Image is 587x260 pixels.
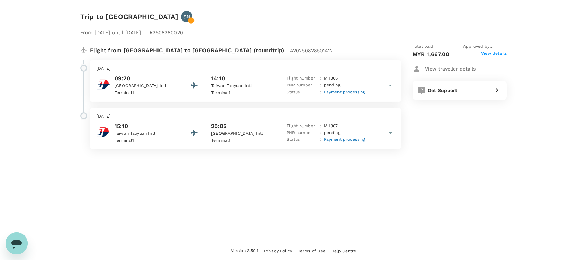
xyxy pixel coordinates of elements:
[324,90,365,94] span: Payment processing
[331,249,356,253] span: Help Centre
[463,43,507,50] span: Approved by
[115,90,177,96] p: Terminal 1
[143,27,145,37] span: |
[264,249,292,253] span: Privacy Policy
[413,63,476,75] button: View traveller details
[97,125,110,139] img: Malaysia Airlines
[80,25,183,38] p: From [DATE] until [DATE] TR2508280020
[425,65,476,72] p: View traveller details
[324,123,338,130] p: MH 367
[115,130,177,137] p: Taiwan Taoyuan Intl
[115,74,177,83] p: 09:20
[115,83,177,90] p: [GEOGRAPHIC_DATA] Intl
[211,137,273,144] p: Terminal 1
[115,137,177,144] p: Terminal 1
[211,90,273,96] p: Terminal 1
[287,123,317,130] p: Flight number
[287,82,317,89] p: PNR number
[481,50,507,58] span: View details
[428,87,458,93] span: Get Support
[413,43,434,50] span: Total paid
[211,83,273,90] p: Taiwan Taoyuan Intl
[287,136,317,143] p: Status
[298,249,325,253] span: Terms of Use
[211,122,226,130] p: 20:05
[320,130,321,137] p: :
[211,130,273,137] p: [GEOGRAPHIC_DATA] Intl
[413,50,449,58] p: MYR 1,667.00
[286,45,288,55] span: |
[320,136,321,143] p: :
[6,232,28,254] iframe: Button to launch messaging window
[320,123,321,130] p: :
[231,248,258,254] span: Version 3.50.1
[287,75,317,82] p: Flight number
[320,89,321,96] p: :
[320,82,321,89] p: :
[97,113,395,120] p: [DATE]
[264,247,292,255] a: Privacy Policy
[324,130,340,137] p: pending
[211,74,225,83] p: 14:10
[90,43,333,56] p: Flight from [GEOGRAPHIC_DATA] to [GEOGRAPHIC_DATA] (roundtrip)
[290,48,333,53] span: A20250828501412
[80,11,178,22] h6: Trip to [GEOGRAPHIC_DATA]
[183,13,190,20] p: SN
[97,77,110,91] img: Malaysia Airlines
[97,65,395,72] p: [DATE]
[298,247,325,255] a: Terms of Use
[115,122,177,130] p: 15:10
[331,247,356,255] a: Help Centre
[287,130,317,137] p: PNR number
[324,82,340,89] p: pending
[324,137,365,142] span: Payment processing
[287,89,317,96] p: Status
[324,75,338,82] p: MH 366
[320,75,321,82] p: :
